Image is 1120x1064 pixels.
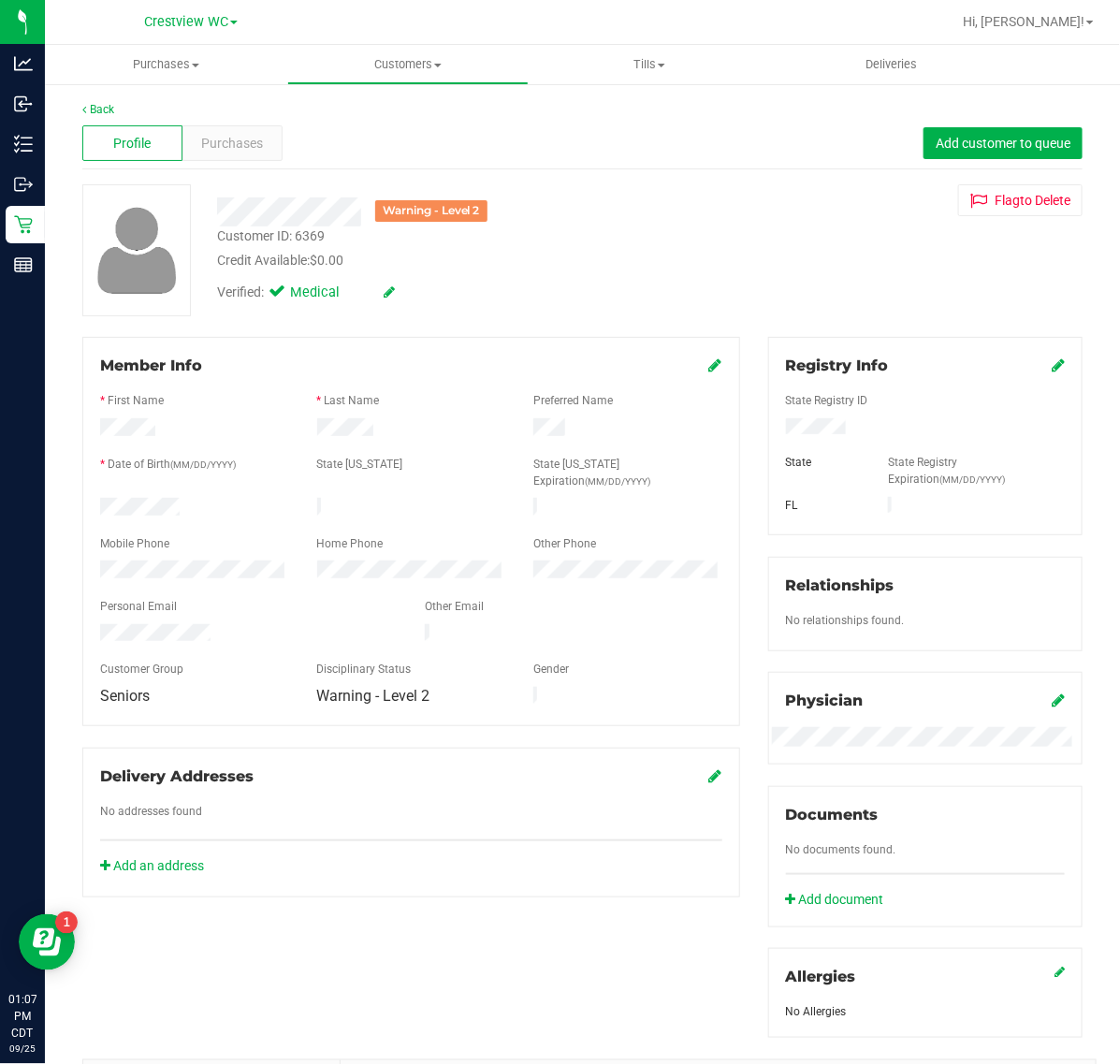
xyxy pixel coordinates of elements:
span: (MM/DD/YYYY) [585,476,650,487]
div: Warning - Level 2 [375,200,487,222]
span: Physician [786,692,864,709]
label: Disciplinary Status [317,661,412,678]
button: Flagto Delete [958,184,1083,216]
div: Verified: [217,283,395,303]
span: Seniors [100,687,150,705]
span: (MM/DD/YYYY) [939,474,1005,485]
label: Other Email [425,598,484,615]
p: 09/25 [8,1042,36,1056]
div: Credit Available: [217,251,704,270]
label: Date of Birth [108,456,236,473]
label: Preferred Name [533,392,613,409]
span: Documents [786,806,879,824]
inline-svg: Reports [14,255,33,274]
img: user-icon.png [88,202,186,299]
a: Add an address [100,858,204,873]
span: Purchases [45,56,287,73]
p: 01:07 PM CDT [8,991,36,1042]
span: Allergies [786,968,856,985]
label: Gender [533,661,569,678]
div: Customer ID: 6369 [217,226,325,246]
a: Back [82,103,114,116]
iframe: Resource center [19,914,75,970]
span: Crestview WC [144,14,228,30]
span: Profile [113,134,151,153]
a: Purchases [45,45,287,84]
a: Deliveries [771,45,1013,84]
div: No Allergies [786,1003,1065,1020]
label: State [US_STATE] Expiration [533,456,722,489]
label: No relationships found. [786,612,905,629]
button: Add customer to queue [924,127,1083,159]
inline-svg: Inbound [14,95,33,113]
label: State [US_STATE] [317,456,403,473]
label: Home Phone [317,535,384,552]
div: State [772,454,874,471]
div: FL [772,497,874,514]
a: Add document [786,890,894,910]
span: Medical [290,283,365,303]
span: Hi, [PERSON_NAME]! [963,14,1084,29]
span: Delivery Addresses [100,767,254,785]
label: State Registry ID [786,392,868,409]
span: Warning - Level 2 [317,687,430,705]
span: Relationships [786,576,895,594]
span: Tills [530,56,770,73]
label: First Name [108,392,164,409]
label: Last Name [325,392,380,409]
span: Registry Info [786,357,889,374]
label: Mobile Phone [100,535,169,552]
span: Customers [288,56,529,73]
a: Tills [529,45,771,84]
span: $0.00 [310,253,343,268]
span: Purchases [201,134,263,153]
span: (MM/DD/YYYY) [170,459,236,470]
iframe: Resource center unread badge [55,911,78,934]
span: Deliveries [840,56,942,73]
inline-svg: Inventory [14,135,33,153]
a: Customers [287,45,530,84]
span: Member Info [100,357,202,374]
label: Personal Email [100,598,177,615]
label: No addresses found [100,803,202,820]
inline-svg: Outbound [14,175,33,194]
label: State Registry Expiration [888,454,1065,488]
span: No documents found. [786,843,896,856]
span: Add customer to queue [936,136,1070,151]
label: Customer Group [100,661,183,678]
label: Other Phone [533,535,596,552]
inline-svg: Retail [14,215,33,234]
inline-svg: Analytics [14,54,33,73]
